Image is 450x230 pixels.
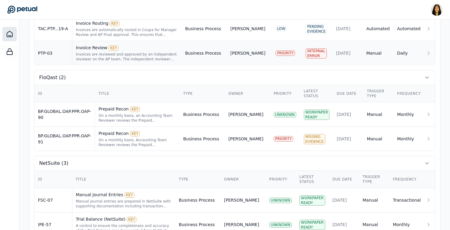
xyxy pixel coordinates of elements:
div: [PERSON_NAME] [230,26,265,32]
div: [PERSON_NAME] [228,111,263,117]
div: PRIORITY [275,50,295,56]
td: Transactional [389,188,424,212]
th: Trigger Type [359,171,389,188]
div: Missing Evidence [304,134,325,144]
td: Manual [363,102,393,127]
button: FloQast (2) [34,70,435,85]
div: Manual Journal Entries [76,192,172,198]
td: Manual [359,188,389,212]
div: UNKNOWN [269,198,292,203]
div: Pending Evidence [306,24,327,34]
div: [PERSON_NAME] [224,197,259,203]
div: KEY [130,107,140,112]
div: Prepaid Recon [99,106,176,112]
td: BP.GLOBAL.OAP.PPR.OAP-91 [34,127,95,151]
div: KEY [110,21,120,26]
div: Manual journal entries are prepared in NetSuite with supporting documentation including transacti... [76,199,172,209]
div: On a monthly basis, an Accounting Team Reviewer reviews the Prepaid reconciliation, which include... [99,113,176,123]
div: KEY [124,192,134,198]
div: LOW [275,26,287,31]
td: Automated [363,17,393,41]
a: Go to Dashboard [7,5,37,14]
th: Due Date [333,85,363,102]
td: Business Process [180,102,225,127]
div: Invoices are automatically routed in Coupa for Manager Review and AP Final approval. This ensures... [76,27,178,37]
span: NetSuite (3) [39,160,68,167]
button: NetSuite (3) [34,156,435,171]
td: FSC-07 [34,188,72,212]
div: [DATE] [336,26,359,32]
th: Frequency [389,171,424,188]
td: TAC.PTP...19-A [34,17,72,41]
th: ID [34,171,72,188]
div: [PERSON_NAME] [224,222,259,228]
th: Title [95,85,180,102]
span: FloQast (2) [39,74,66,81]
td: Manual [363,41,393,65]
div: Prepaid Recon [99,130,176,136]
td: Business Process [180,127,225,151]
th: Priority [266,171,296,188]
div: KEY [109,45,118,51]
a: Dashboard [2,27,17,41]
div: [DATE] [332,197,355,203]
div: UNKNOWN [274,112,296,117]
td: Automated [393,17,424,41]
div: On a monthly basis, Accounting Team Reviewer reviews the Prepaid reconciliation, which includes a... [99,138,176,147]
div: Internal Error [306,48,327,59]
div: [DATE] [337,111,360,117]
th: Owner [220,171,266,188]
a: SOC [2,44,17,59]
th: Latest Status [296,171,329,188]
div: Invoice Routing [76,20,178,26]
div: [PERSON_NAME] [230,50,265,56]
div: Invoices are reviewed and approved by an independent reviewer on the AP team. The independent rev... [76,52,178,62]
div: [DATE] [332,222,355,228]
img: Renee Park [431,4,443,16]
div: [DATE] [336,50,359,56]
td: Daily [393,41,424,65]
td: Business Process [181,17,227,41]
div: [DATE] [337,136,360,142]
td: Monthly [393,127,424,151]
th: Due Date [329,171,359,188]
td: PTP-03 [34,41,72,65]
th: Trigger Type [363,85,393,102]
th: Priority [270,85,300,102]
td: Manual [363,127,393,151]
th: Title [72,171,175,188]
th: Type [175,171,220,188]
div: UNKNOWN [269,222,292,228]
div: Workpaper Ready [299,195,325,206]
div: Trial Balance (NetSuite) [76,216,172,222]
div: Workpaper Ready [304,110,329,120]
div: KEY [130,131,140,136]
div: Invoice Review [76,45,178,51]
td: Business Process [175,188,220,212]
th: Latest Status [300,85,333,102]
div: Workpaper Ready [299,220,325,230]
th: ID [34,85,95,102]
div: [PERSON_NAME] [228,136,263,142]
td: Business Process [181,41,227,65]
td: BP.GLOBAL.OAP.PPR.OAP-90 [34,102,95,127]
td: Monthly [393,102,424,127]
div: PRIORITY [274,136,293,142]
div: KEY [127,217,137,222]
th: Frequency [393,85,424,102]
th: Owner [225,85,270,102]
th: Type [180,85,225,102]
